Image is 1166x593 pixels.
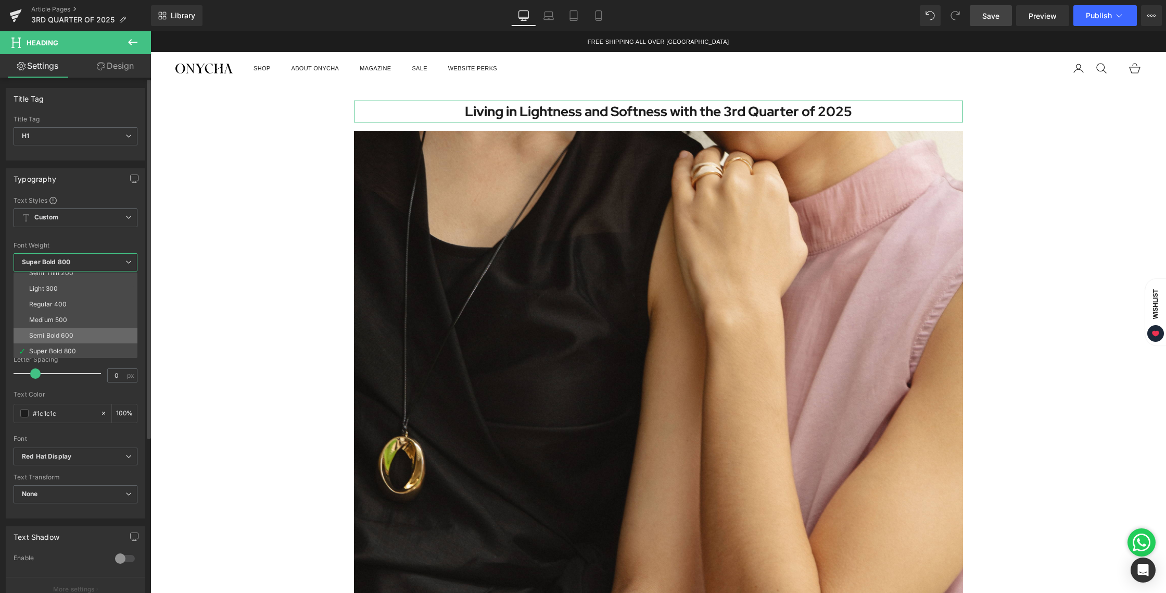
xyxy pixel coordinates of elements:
[14,356,137,363] div: Letter Spacing
[27,39,58,47] span: Heading
[112,404,137,423] div: %
[586,5,611,26] a: Mobile
[29,301,67,308] div: Regular 400
[22,490,38,498] b: None
[171,11,195,20] span: Library
[14,169,56,183] div: Typography
[29,285,58,292] div: Light 300
[29,348,76,355] div: Super Bold 800
[29,332,73,339] div: Semi Bold 600
[14,527,59,541] div: Text Shadow
[14,116,137,123] div: Title Tag
[1073,5,1137,26] button: Publish
[1131,558,1156,583] div: Open Intercom Messenger
[14,89,44,103] div: Title Tag
[33,407,95,419] input: Color
[1141,5,1162,26] button: More
[945,5,966,26] button: Redo
[34,213,58,222] b: Custom
[29,269,73,277] div: Semi Thin 200
[511,5,536,26] a: Desktop
[78,54,153,78] a: Design
[14,391,137,398] div: Text Color
[14,435,137,442] div: Font
[14,242,137,249] div: Font Weight
[31,5,151,14] a: Article Pages
[31,16,115,24] span: 3RD QUARTER OF 2025
[127,372,136,379] span: px
[14,196,137,204] div: Text Styles
[1086,11,1112,20] span: Publish
[561,5,586,26] a: Tablet
[151,5,202,26] a: New Library
[22,258,70,266] b: Super Bold 800
[536,5,561,26] a: Laptop
[982,10,999,21] span: Save
[14,474,137,481] div: Text Transform
[1029,10,1057,21] span: Preview
[1016,5,1069,26] a: Preview
[29,316,67,324] div: Medium 500
[14,554,105,565] div: Enable
[22,132,29,140] b: H1
[22,452,71,461] i: Red Hat Display
[920,5,941,26] button: Undo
